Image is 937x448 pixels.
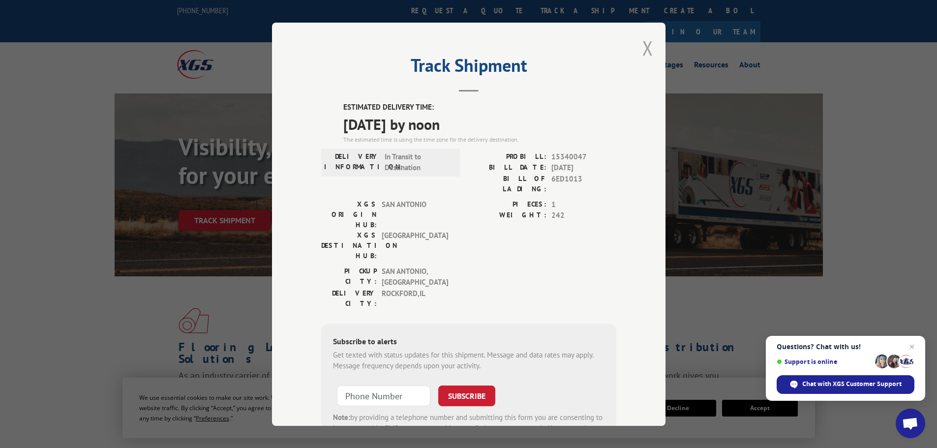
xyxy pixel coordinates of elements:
span: 242 [551,210,616,221]
label: BILL DATE: [469,162,546,174]
div: The estimated time is using the time zone for the delivery destination. [343,135,616,144]
span: 6ED1013 [551,173,616,194]
span: Questions? Chat with us! [777,343,914,351]
label: PIECES: [469,199,546,210]
label: PROBILL: [469,151,546,162]
span: Close chat [906,341,918,353]
div: Subscribe to alerts [333,335,605,349]
span: In Transit to Destination [385,151,451,173]
span: 1 [551,199,616,210]
label: BILL OF LADING: [469,173,546,194]
label: ESTIMATED DELIVERY TIME: [343,102,616,113]
span: ROCKFORD , IL [382,288,448,308]
label: XGS ORIGIN HUB: [321,199,377,230]
button: SUBSCRIBE [438,385,495,406]
div: Get texted with status updates for this shipment. Message and data rates may apply. Message frequ... [333,349,605,371]
div: by providing a telephone number and submitting this form you are consenting to be contacted by SM... [333,412,605,445]
span: Support is online [777,358,872,365]
label: PICKUP CITY: [321,266,377,288]
span: [DATE] by noon [343,113,616,135]
span: Chat with XGS Customer Support [802,380,902,388]
span: [GEOGRAPHIC_DATA] [382,230,448,261]
span: [DATE] [551,162,616,174]
label: DELIVERY CITY: [321,288,377,308]
div: Open chat [896,409,925,438]
span: SAN ANTONIO [382,199,448,230]
strong: Note: [333,412,350,421]
button: Close modal [642,35,653,61]
label: XGS DESTINATION HUB: [321,230,377,261]
label: DELIVERY INFORMATION: [324,151,380,173]
span: SAN ANTONIO , [GEOGRAPHIC_DATA] [382,266,448,288]
span: 15340047 [551,151,616,162]
div: Chat with XGS Customer Support [777,375,914,394]
label: WEIGHT: [469,210,546,221]
input: Phone Number [337,385,430,406]
h2: Track Shipment [321,59,616,77]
